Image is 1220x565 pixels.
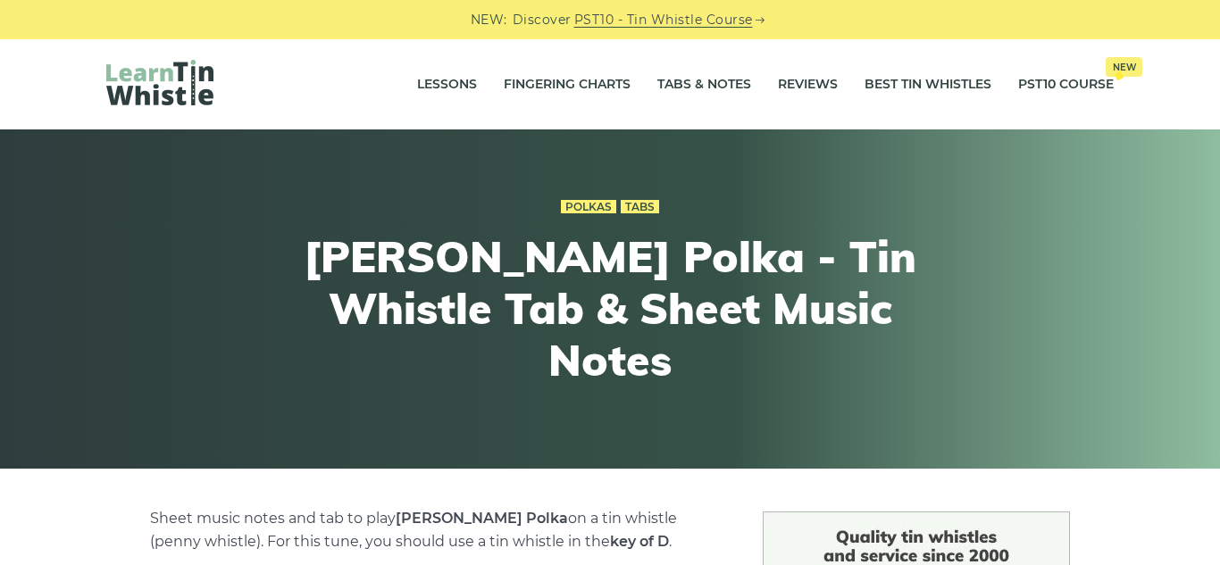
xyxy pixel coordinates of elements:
strong: key of D [610,533,669,550]
a: Fingering Charts [504,62,631,107]
a: Tabs & Notes [657,62,751,107]
span: New [1106,57,1142,77]
h1: [PERSON_NAME] Polka - Tin Whistle Tab & Sheet Music Notes [281,231,939,386]
a: Lessons [417,62,477,107]
a: PST10 CourseNew [1018,62,1114,107]
strong: [PERSON_NAME] Polka [396,510,568,527]
a: Polkas [561,200,616,214]
a: Tabs [621,200,659,214]
a: Best Tin Whistles [865,62,991,107]
a: Reviews [778,62,838,107]
p: Sheet music notes and tab to play on a tin whistle (penny whistle). For this tune, you should use... [150,507,720,553]
img: LearnTinWhistle.com [106,60,213,105]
